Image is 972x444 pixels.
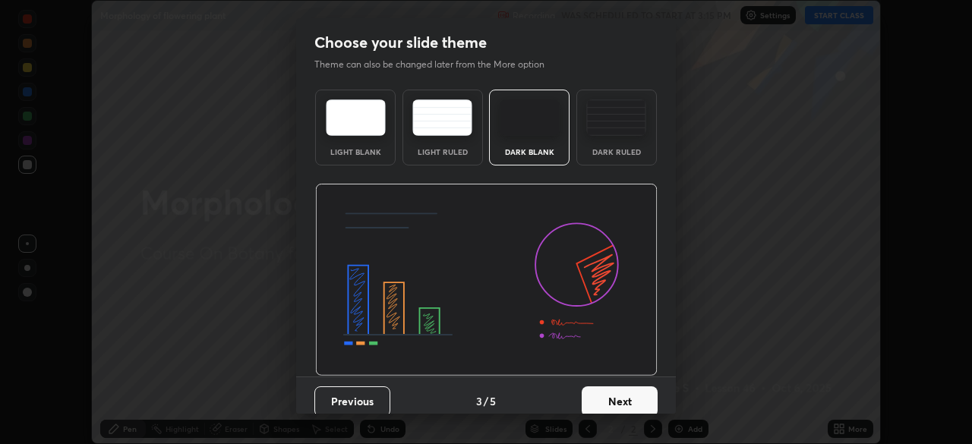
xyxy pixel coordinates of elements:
img: darkThemeBanner.d06ce4a2.svg [315,184,658,376]
img: lightRuledTheme.5fabf969.svg [412,99,472,136]
button: Previous [314,386,390,417]
h4: 5 [490,393,496,409]
img: darkRuledTheme.de295e13.svg [586,99,646,136]
div: Dark Blank [499,148,560,156]
h2: Choose your slide theme [314,33,487,52]
div: Dark Ruled [586,148,647,156]
div: Light Ruled [412,148,473,156]
h4: 3 [476,393,482,409]
button: Next [582,386,658,417]
p: Theme can also be changed later from the More option [314,58,560,71]
img: lightTheme.e5ed3b09.svg [326,99,386,136]
h4: / [484,393,488,409]
div: Light Blank [325,148,386,156]
img: darkTheme.f0cc69e5.svg [500,99,560,136]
